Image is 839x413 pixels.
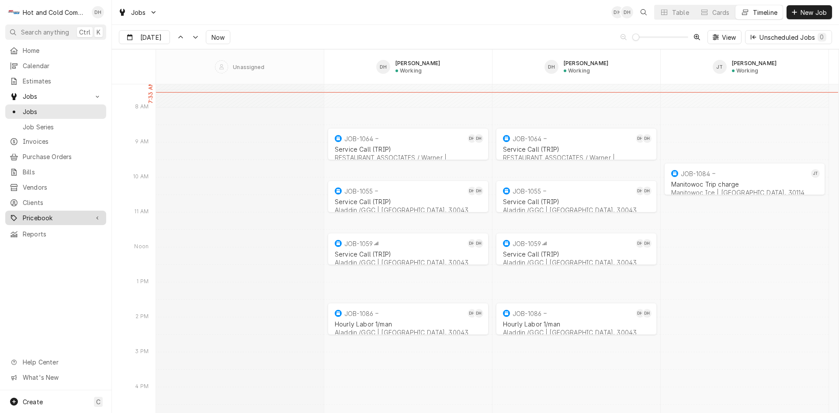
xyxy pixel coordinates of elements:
[681,170,710,177] div: JOB-1084
[468,309,476,318] div: DH
[5,370,106,385] a: Go to What's New
[513,240,541,247] div: JOB-1059
[5,59,106,73] a: Calendar
[468,309,476,318] div: Daryl Harris's Avatar
[787,5,832,19] button: New Job
[131,138,153,148] div: 9 AM
[621,6,633,18] div: DH
[344,240,373,247] div: JOB-1059
[21,28,69,37] span: Search anything
[544,60,558,74] div: DH
[712,8,730,17] div: Cards
[745,30,832,44] button: Unscheduled Jobs0
[753,8,777,17] div: Timeline
[128,173,153,183] div: 10 AM
[468,134,476,143] div: DH
[732,60,777,66] div: [PERSON_NAME]
[23,183,102,192] span: Vendors
[23,373,101,382] span: What's New
[131,103,153,113] div: 8 AM
[130,208,153,218] div: 11 AM
[96,397,101,406] span: C
[146,80,156,105] label: 7:33 AM
[114,5,161,20] a: Go to Jobs
[5,355,106,369] a: Go to Help Center
[513,310,541,317] div: JOB-1086
[119,30,170,44] button: [DATE]
[643,239,652,248] div: David Harris's Avatar
[643,187,652,195] div: David Harris's Avatar
[636,187,645,195] div: DH
[513,135,541,142] div: JOB-1064
[131,8,146,17] span: Jobs
[636,309,645,318] div: Daryl Harris's Avatar
[5,180,106,194] a: Vendors
[468,134,476,143] div: Daryl Harris's Avatar
[736,67,758,74] div: Working
[819,32,825,42] div: 0
[643,187,652,195] div: DH
[376,60,390,74] div: DH
[475,187,483,195] div: David Harris's Avatar
[335,250,482,258] div: Service Call (TRIP)
[503,250,650,258] div: Service Call (TRIP)
[671,180,818,188] div: Manitowoc Trip charge
[475,239,483,248] div: DH
[811,169,820,178] div: Jason Thomason's Avatar
[5,43,106,58] a: Home
[5,74,106,88] a: Estimates
[811,169,820,178] div: JT
[335,146,482,153] div: Service Call (TRIP)
[643,239,652,248] div: DH
[5,104,106,119] a: Jobs
[621,6,633,18] div: Daryl Harris's Avatar
[503,146,650,153] div: Service Call (TRIP)
[643,309,652,318] div: DH
[636,239,645,248] div: DH
[23,61,102,70] span: Calendar
[637,5,651,19] button: Open search
[23,213,89,222] span: Pricebook
[475,309,483,318] div: David Harris's Avatar
[568,67,590,74] div: Working
[23,137,102,146] span: Invoices
[79,28,90,37] span: Ctrl
[5,165,106,179] a: Bills
[8,6,20,18] div: H
[23,46,102,55] span: Home
[636,239,645,248] div: Daryl Harris's Avatar
[156,49,829,84] div: SPACE for context menu
[468,187,476,195] div: DH
[97,28,101,37] span: K
[344,135,373,142] div: JOB-1064
[131,383,153,392] div: 4 PM
[643,134,652,143] div: David Harris's Avatar
[23,152,102,161] span: Purchase Orders
[475,134,483,143] div: David Harris's Avatar
[5,89,106,104] a: Go to Jobs
[23,398,43,406] span: Create
[475,239,483,248] div: David Harris's Avatar
[5,24,106,40] button: Search anythingCtrlK
[611,6,624,18] div: Daryl Harris's Avatar
[503,320,650,328] div: Hourly Labor 1/man
[23,122,102,132] span: Job Series
[5,195,106,210] a: Clients
[636,187,645,195] div: Daryl Harris's Avatar
[210,33,226,42] span: Now
[8,6,20,18] div: Hot and Cold Commercial Kitchens, Inc.'s Avatar
[335,320,482,328] div: Hourly Labor 1/man
[475,134,483,143] div: DH
[130,243,153,253] div: Noon
[92,6,104,18] div: Daryl Harris's Avatar
[344,310,373,317] div: JOB-1086
[23,198,102,207] span: Clients
[503,198,650,205] div: Service Call (TRIP)
[23,92,89,101] span: Jobs
[395,60,440,66] div: [PERSON_NAME]
[643,134,652,143] div: DH
[5,211,106,225] a: Go to Pricebook
[23,229,102,239] span: Reports
[233,64,264,70] div: Unassigned
[206,30,230,44] button: Now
